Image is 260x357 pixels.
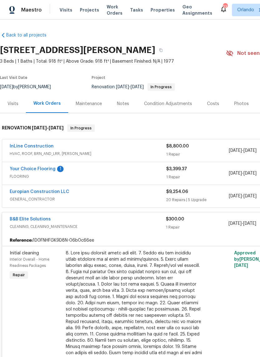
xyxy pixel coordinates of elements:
[182,4,212,16] span: Geo Assignments
[92,76,105,80] span: Project
[10,272,27,278] span: Repair
[10,258,49,268] span: Interior Overall - Home Readiness Packages
[21,7,42,13] span: Maestro
[130,8,143,12] span: Tasks
[166,151,229,157] div: 1 Repair
[32,126,64,130] span: -
[229,194,242,198] span: [DATE]
[116,85,144,89] span: -
[243,221,256,226] span: [DATE]
[10,196,166,202] span: GENERAL_CONTRACTOR
[60,7,72,13] span: Visits
[229,220,256,227] span: -
[10,224,166,230] span: CLEANING, CLEANING_MAINTENANCE
[166,190,188,194] span: $9,254.06
[234,263,248,268] span: [DATE]
[207,101,219,107] div: Costs
[243,148,257,153] span: [DATE]
[10,217,51,221] a: B&B Elite Solutions
[76,101,102,107] div: Maintenance
[229,221,242,226] span: [DATE]
[166,167,187,171] span: $3,399.37
[166,197,229,203] div: 20 Repairs | 5 Upgrade
[229,148,242,153] span: [DATE]
[2,124,64,132] h6: RENOVATION
[116,85,129,89] span: [DATE]
[10,251,39,255] span: Initial cleaning
[151,7,175,13] span: Properties
[243,171,257,176] span: [DATE]
[10,144,54,148] a: InLine Construction
[229,171,242,176] span: [DATE]
[166,224,228,230] div: 1 Repair
[234,101,249,107] div: Photos
[229,147,257,154] span: -
[144,101,192,107] div: Condition Adjustments
[237,7,254,13] span: Orlando
[229,170,257,176] span: -
[10,190,69,194] a: Europian Construction LLC
[10,173,166,180] span: FLOORING
[131,85,144,89] span: [DATE]
[49,126,64,130] span: [DATE]
[229,193,257,199] span: -
[80,7,99,13] span: Projects
[10,167,55,171] a: Your Choice Flooring
[10,151,166,157] span: HVAC, ROOF, BRN_AND_LRR, [PERSON_NAME]
[148,85,174,89] span: In Progress
[166,174,229,180] div: 1 Repair
[155,45,166,56] button: Copy Address
[32,126,47,130] span: [DATE]
[10,237,33,244] b: Reference:
[223,4,227,10] div: 23
[166,144,189,148] span: $8,800.00
[117,101,129,107] div: Notes
[68,125,94,131] span: In Progress
[243,194,257,198] span: [DATE]
[166,217,184,221] span: $300.00
[107,4,123,16] span: Work Orders
[7,101,18,107] div: Visits
[57,166,64,172] div: 1
[92,85,175,89] span: Renovation
[33,100,61,107] div: Work Orders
